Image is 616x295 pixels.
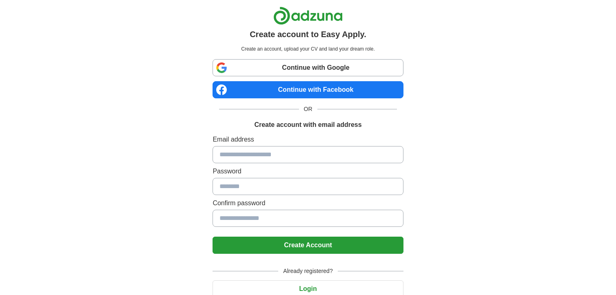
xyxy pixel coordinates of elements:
label: Password [213,166,403,176]
a: Continue with Google [213,59,403,76]
a: Continue with Facebook [213,81,403,98]
label: Email address [213,135,403,144]
button: Create Account [213,237,403,254]
a: Login [213,285,403,292]
span: Already registered? [278,267,337,275]
h1: Create account to Easy Apply. [250,28,366,40]
h1: Create account with email address [254,120,361,130]
label: Confirm password [213,198,403,208]
p: Create an account, upload your CV and land your dream role. [214,45,401,53]
img: Adzuna logo [273,7,343,25]
span: OR [299,105,317,113]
